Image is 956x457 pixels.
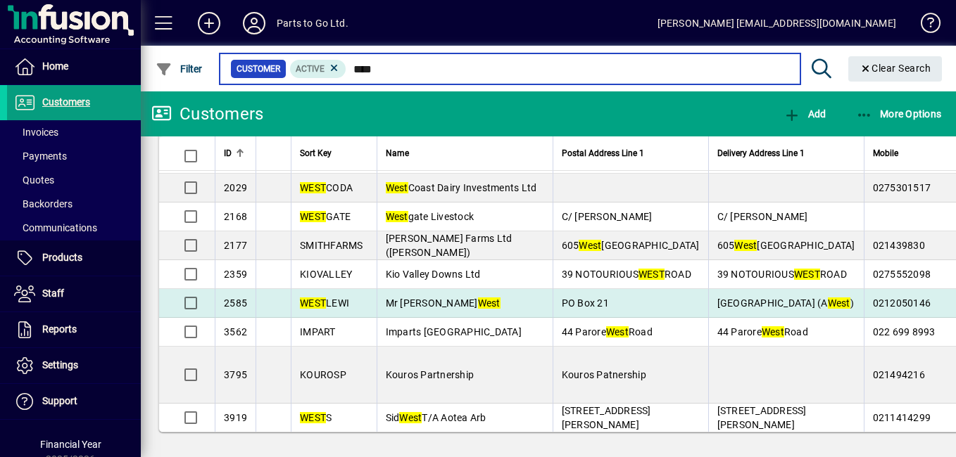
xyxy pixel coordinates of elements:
[42,96,90,108] span: Customers
[562,326,653,337] span: 44 Parore Road
[386,233,512,258] span: [PERSON_NAME] Farms Ltd ([PERSON_NAME])
[386,182,537,193] span: Coast Dairy Investments Ltd
[7,216,141,240] a: Communications
[224,326,247,337] span: 3562
[42,60,68,72] span: Home
[478,297,501,309] em: West
[399,412,422,423] em: West
[873,326,936,337] span: 022 699 8993
[717,326,808,337] span: 44 Parore Road
[237,62,280,76] span: Customer
[7,144,141,168] a: Payments
[606,326,629,337] em: West
[290,60,346,78] mat-chip: Activation Status: Active
[7,276,141,311] a: Staff
[873,297,931,309] span: 0212050146
[873,240,925,251] span: 021439830
[300,412,326,423] em: WEST
[386,269,481,280] span: Kio Valley Downs Ltd
[579,240,601,251] em: West
[300,211,351,222] span: GATE
[658,12,896,34] div: [PERSON_NAME] [EMAIL_ADDRESS][DOMAIN_NAME]
[300,182,326,193] em: WEST
[300,240,363,251] span: SMITHFARMS
[639,269,665,280] em: WEST
[40,439,101,450] span: Financial Year
[7,49,141,84] a: Home
[7,384,141,419] a: Support
[14,174,54,186] span: Quotes
[14,127,58,138] span: Invoices
[717,297,854,309] span: [GEOGRAPHIC_DATA] (A )
[873,369,925,380] span: 021494216
[300,297,326,309] em: WEST
[151,103,263,125] div: Customers
[42,395,77,406] span: Support
[717,269,847,280] span: 39 NOTOURIOUS ROAD
[386,146,544,161] div: Name
[7,348,141,383] a: Settings
[873,412,931,423] span: 0211414299
[386,211,408,222] em: West
[7,120,141,144] a: Invoices
[152,56,206,82] button: Filter
[42,252,82,263] span: Products
[7,240,141,276] a: Products
[717,240,855,251] span: 605 [GEOGRAPHIC_DATA]
[562,146,644,161] span: Postal Address Line 1
[187,11,232,36] button: Add
[300,269,352,280] span: KIOVALLEY
[386,297,501,309] span: Mr [PERSON_NAME]
[14,222,97,233] span: Communications
[717,211,808,222] span: C/ [PERSON_NAME]
[717,405,807,430] span: [STREET_ADDRESS][PERSON_NAME]
[562,240,700,251] span: 605 [GEOGRAPHIC_DATA]
[42,288,64,299] span: Staff
[42,323,77,335] span: Reports
[562,369,646,380] span: Kouros Patnership
[386,146,409,161] span: Name
[562,269,691,280] span: 39 NOTOURIOUS ROAD
[232,11,277,36] button: Profile
[300,297,349,309] span: LEWI
[300,182,353,193] span: CODA
[156,63,203,75] span: Filter
[386,369,474,380] span: Kouros Partnership
[14,198,73,210] span: Backorders
[300,412,332,423] span: S
[562,297,609,309] span: PO Box 21
[860,63,931,74] span: Clear Search
[224,297,247,309] span: 2585
[784,108,826,120] span: Add
[873,269,931,280] span: 0275552098
[873,182,931,193] span: 0275301517
[848,56,943,82] button: Clear
[562,211,653,222] span: C/ [PERSON_NAME]
[734,240,757,251] em: West
[14,150,67,162] span: Payments
[300,326,336,337] span: IMPART
[780,101,829,127] button: Add
[296,64,325,74] span: Active
[873,146,950,161] div: Mobile
[224,146,247,161] div: ID
[224,412,247,423] span: 3919
[873,146,898,161] span: Mobile
[300,146,332,161] span: Sort Key
[224,182,247,193] span: 2029
[277,12,348,34] div: Parts to Go Ltd.
[224,240,247,251] span: 2177
[224,211,247,222] span: 2168
[562,405,651,430] span: [STREET_ADDRESS][PERSON_NAME]
[224,146,232,161] span: ID
[386,412,486,423] span: Sid T/A Aotea Arb
[717,146,805,161] span: Delivery Address Line 1
[224,269,247,280] span: 2359
[853,101,945,127] button: More Options
[300,211,326,222] em: WEST
[386,326,522,337] span: Imparts [GEOGRAPHIC_DATA]
[224,369,247,380] span: 3795
[42,359,78,371] span: Settings
[910,3,938,49] a: Knowledge Base
[7,168,141,192] a: Quotes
